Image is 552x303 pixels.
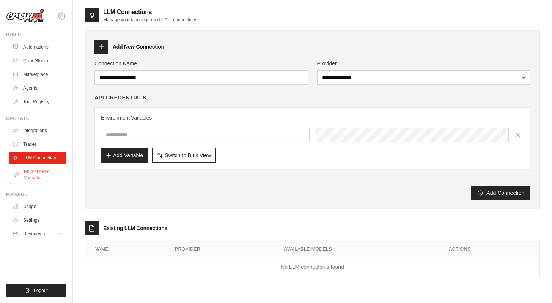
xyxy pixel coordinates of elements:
[9,55,66,67] a: Crew Studio
[9,96,66,108] a: Tool Registry
[317,60,531,67] label: Provider
[6,115,66,122] div: Operate
[6,9,44,23] img: Logo
[23,231,45,237] span: Resources
[85,241,166,257] th: Name
[9,82,66,94] a: Agents
[85,257,539,277] td: No LLM connections found
[6,284,66,297] button: Logout
[9,41,66,53] a: Automations
[103,8,197,17] h2: LLM Connections
[275,241,440,257] th: Available Models
[6,32,66,38] div: Build
[101,114,524,122] h3: Environment Variables
[10,166,67,184] a: Environment Variables
[113,43,164,50] h3: Add New Connection
[9,68,66,80] a: Marketplace
[9,214,66,226] a: Settings
[9,228,66,240] button: Resources
[9,125,66,137] a: Integrations
[101,148,148,163] button: Add Variable
[471,186,530,200] button: Add Connection
[94,60,308,67] label: Connection Name
[34,287,48,294] span: Logout
[94,94,146,101] h4: API Credentials
[103,224,167,232] h3: Existing LLM Connections
[440,241,539,257] th: Actions
[9,152,66,164] a: LLM Connections
[166,241,275,257] th: Provider
[9,200,66,213] a: Usage
[9,138,66,150] a: Traces
[103,17,197,23] p: Manage your language model API connections
[152,148,216,163] button: Switch to Bulk View
[6,191,66,197] div: Manage
[165,151,211,159] span: Switch to Bulk View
